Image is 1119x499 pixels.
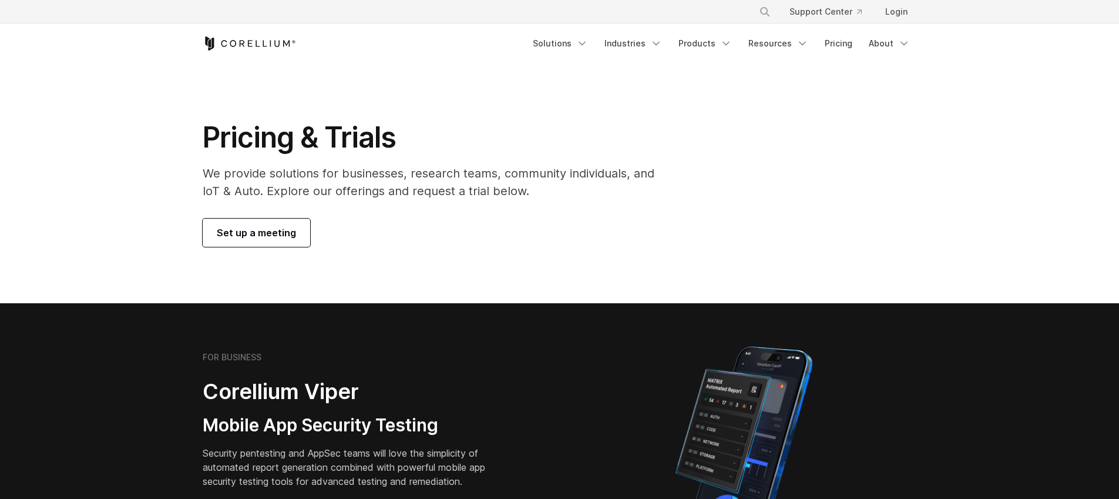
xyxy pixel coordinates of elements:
button: Search [754,1,775,22]
a: Set up a meeting [203,219,310,247]
span: Set up a meeting [217,226,296,240]
h3: Mobile App Security Testing [203,414,503,437]
a: Pricing [818,33,859,54]
a: Solutions [526,33,595,54]
a: Corellium Home [203,36,296,51]
p: Security pentesting and AppSec teams will love the simplicity of automated report generation comb... [203,446,503,488]
a: About [862,33,917,54]
a: Products [671,33,739,54]
p: We provide solutions for businesses, research teams, community individuals, and IoT & Auto. Explo... [203,165,671,200]
div: Navigation Menu [526,33,917,54]
h1: Pricing & Trials [203,120,671,155]
h2: Corellium Viper [203,379,503,405]
div: Navigation Menu [745,1,917,22]
a: Resources [741,33,815,54]
a: Login [876,1,917,22]
h6: FOR BUSINESS [203,352,261,363]
a: Industries [597,33,669,54]
a: Support Center [780,1,871,22]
